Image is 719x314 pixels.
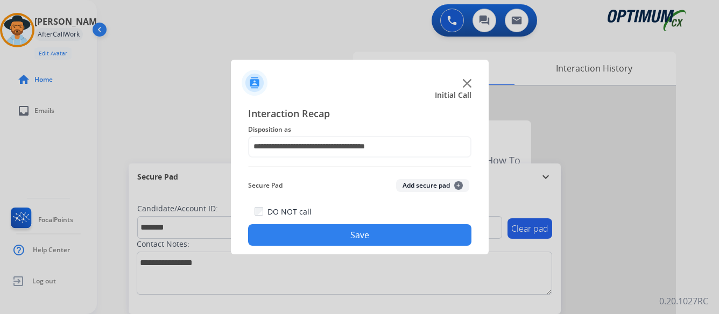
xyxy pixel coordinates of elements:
img: contact-recap-line.svg [248,166,471,167]
span: Secure Pad [248,179,283,192]
p: 0.20.1027RC [659,295,708,308]
span: Interaction Recap [248,106,471,123]
img: contactIcon [242,70,267,96]
button: Save [248,224,471,246]
label: DO NOT call [267,206,312,217]
span: Initial Call [435,90,471,101]
button: Add secure pad+ [396,179,469,192]
span: + [454,181,463,190]
span: Disposition as [248,123,471,136]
